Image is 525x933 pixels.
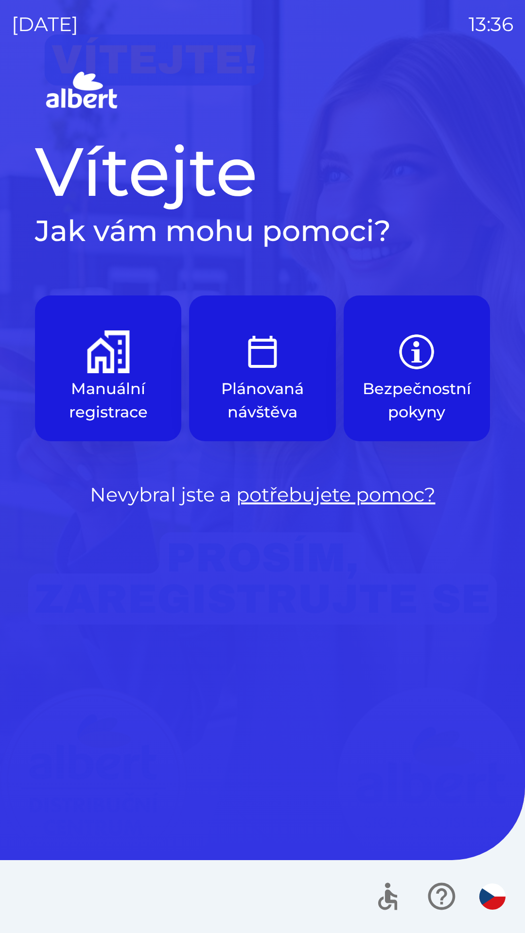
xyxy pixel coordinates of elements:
[395,330,438,373] img: b85e123a-dd5f-4e82-bd26-90b222bbbbcf.png
[189,295,335,441] button: Plánovaná návštěva
[344,295,490,441] button: Bezpečnostní pokyny
[241,330,284,373] img: e9efe3d3-6003-445a-8475-3fd9a2e5368f.png
[35,480,490,509] p: Nevybral jste a
[35,130,490,213] h1: Vítejte
[35,68,490,115] img: Logo
[87,330,130,373] img: d73f94ca-8ab6-4a86-aa04-b3561b69ae4e.png
[35,295,181,441] button: Manuální registrace
[469,10,513,39] p: 13:36
[363,377,471,424] p: Bezpečnostní pokyny
[479,883,506,910] img: cs flag
[236,483,436,506] a: potřebujete pomoc?
[58,377,158,424] p: Manuální registrace
[35,213,490,249] h2: Jak vám mohu pomoci?
[212,377,312,424] p: Plánovaná návštěva
[12,10,78,39] p: [DATE]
